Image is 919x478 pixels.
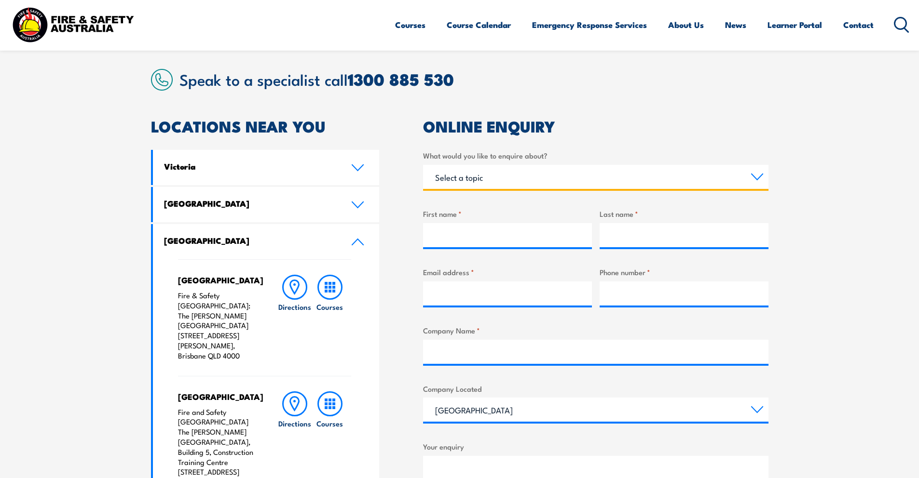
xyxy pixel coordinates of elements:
[178,391,259,402] h4: [GEOGRAPHIC_DATA]
[316,302,343,312] h6: Courses
[423,441,768,452] label: Your enquiry
[348,66,454,92] a: 1300 885 530
[843,12,874,38] a: Contact
[423,383,768,394] label: Company Located
[164,161,337,172] h4: Victoria
[153,150,380,185] a: Victoria
[278,418,311,428] h6: Directions
[600,266,768,278] label: Phone number
[316,418,343,428] h6: Courses
[151,119,380,133] h2: LOCATIONS NEAR YOU
[277,275,312,361] a: Directions
[725,12,746,38] a: News
[768,12,822,38] a: Learner Portal
[178,275,259,285] h4: [GEOGRAPHIC_DATA]
[313,275,347,361] a: Courses
[423,150,768,161] label: What would you like to enquire about?
[423,119,768,133] h2: ONLINE ENQUIRY
[600,208,768,219] label: Last name
[164,198,337,209] h4: [GEOGRAPHIC_DATA]
[178,291,259,361] p: Fire & Safety [GEOGRAPHIC_DATA]: The [PERSON_NAME][GEOGRAPHIC_DATA] [STREET_ADDRESS][PERSON_NAME]...
[532,12,647,38] a: Emergency Response Services
[668,12,704,38] a: About Us
[447,12,511,38] a: Course Calendar
[278,302,311,312] h6: Directions
[423,266,592,278] label: Email address
[423,325,768,336] label: Company Name
[153,187,380,222] a: [GEOGRAPHIC_DATA]
[423,208,592,219] label: First name
[179,70,768,88] h2: Speak to a specialist call
[153,224,380,259] a: [GEOGRAPHIC_DATA]
[164,235,337,246] h4: [GEOGRAPHIC_DATA]
[395,12,425,38] a: Courses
